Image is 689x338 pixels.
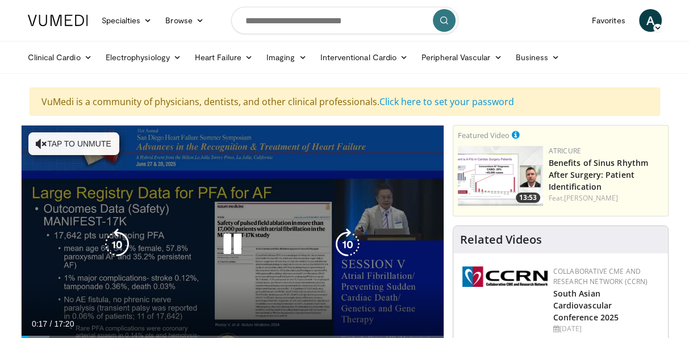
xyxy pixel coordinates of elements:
[158,9,211,32] a: Browse
[549,193,663,203] div: Feat.
[30,87,660,116] div: VuMedi is a community of physicians, dentists, and other clinical professionals.
[28,132,119,155] button: Tap to unmute
[21,46,99,69] a: Clinical Cardio
[28,15,88,26] img: VuMedi Logo
[639,9,662,32] a: A
[415,46,508,69] a: Peripheral Vascular
[458,130,510,140] small: Featured Video
[553,266,648,286] a: Collaborative CME and Research Network (CCRN)
[564,193,618,203] a: [PERSON_NAME]
[50,319,52,328] span: /
[260,46,314,69] a: Imaging
[549,157,648,192] a: Benefits of Sinus Rhythm After Surgery: Patient Identification
[516,193,540,203] span: 13:53
[462,266,548,287] img: a04ee3ba-8487-4636-b0fb-5e8d268f3737.png.150x105_q85_autocrop_double_scale_upscale_version-0.2.png
[553,288,619,323] a: South Asian Cardiovascular Conference 2025
[460,233,542,247] h4: Related Videos
[54,319,74,328] span: 17:20
[458,146,543,206] img: 982c273f-2ee1-4c72-ac31-fa6e97b745f7.png.150x105_q85_crop-smart_upscale.png
[508,46,566,69] a: Business
[458,146,543,206] a: 13:53
[32,319,47,328] span: 0:17
[99,46,188,69] a: Electrophysiology
[553,324,659,334] div: [DATE]
[95,9,159,32] a: Specialties
[188,46,260,69] a: Heart Failure
[231,7,458,34] input: Search topics, interventions
[585,9,632,32] a: Favorites
[549,146,581,156] a: AtriCure
[314,46,415,69] a: Interventional Cardio
[379,95,514,108] a: Click here to set your password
